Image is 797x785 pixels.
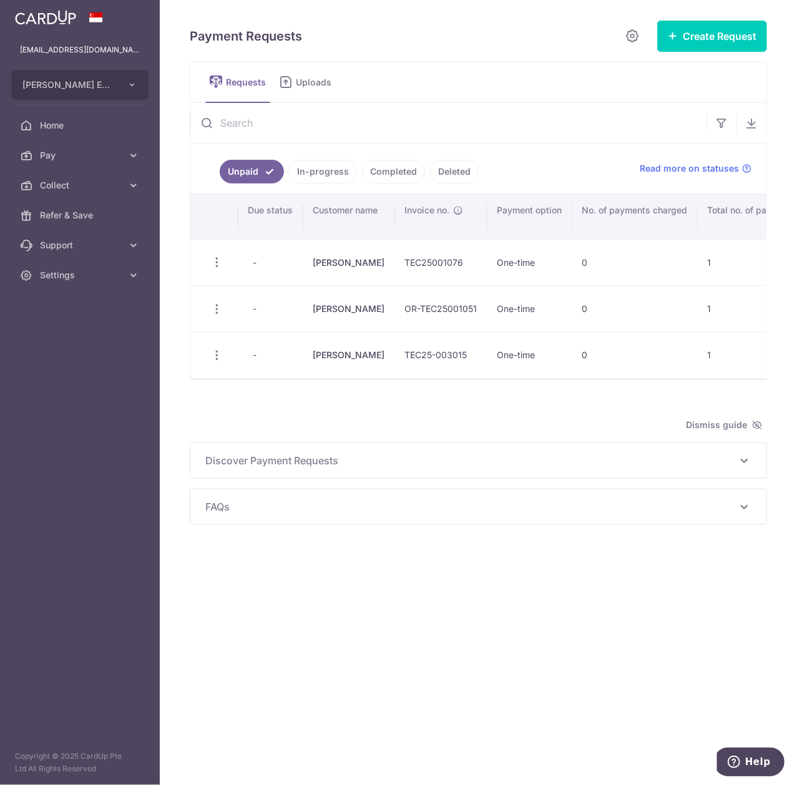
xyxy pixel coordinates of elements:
td: TEC25-003015 [395,331,487,378]
th: No. of payments charged [572,194,698,239]
span: Collect [40,179,122,192]
span: - [248,254,262,271]
p: [EMAIL_ADDRESS][DOMAIN_NAME] [20,44,140,56]
span: Requests [226,76,270,89]
h5: Payment Requests [190,26,302,46]
a: Requests [205,62,270,102]
th: Payment option [487,194,572,239]
span: - [248,300,262,318]
span: Uploads [296,76,340,89]
span: No. of payments charged [582,204,688,217]
p: FAQs [205,499,751,514]
td: [PERSON_NAME] [303,285,395,331]
span: Support [40,239,122,251]
span: Refer & Save [40,209,122,222]
span: Invoice no. [405,204,450,217]
td: One-time [487,331,572,378]
th: Due status [238,194,303,239]
button: [PERSON_NAME] EYE CARE PTE. LTD. [11,70,149,100]
span: Payment option [497,204,562,217]
span: Settings [40,269,122,281]
span: Help [28,9,54,20]
span: Dismiss guide [686,417,762,432]
td: 0 [572,331,698,378]
span: Read more on statuses [640,162,739,175]
button: Create Request [657,21,767,52]
th: Invoice no. [395,194,487,239]
a: Unpaid [220,160,284,183]
td: One-time [487,239,572,285]
td: One-time [487,285,572,331]
iframe: Opens a widget where you can find more information [717,748,785,779]
span: Home [40,119,122,132]
td: TEC25001076 [395,239,487,285]
span: - [248,346,262,364]
a: Uploads [275,62,340,102]
td: 0 [572,285,698,331]
input: Search [190,103,707,143]
span: FAQs [205,499,736,514]
span: [PERSON_NAME] EYE CARE PTE. LTD. [22,79,115,91]
td: OR-TEC25001051 [395,285,487,331]
td: [PERSON_NAME] [303,331,395,378]
span: Discover Payment Requests [205,453,736,468]
a: Read more on statuses [640,162,751,175]
img: CardUp [15,10,76,25]
p: Discover Payment Requests [205,453,751,468]
span: Pay [40,149,122,162]
a: In-progress [289,160,357,183]
a: Completed [362,160,425,183]
a: Deleted [430,160,479,183]
td: 0 [572,239,698,285]
td: [PERSON_NAME] [303,239,395,285]
th: Customer name [303,194,395,239]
